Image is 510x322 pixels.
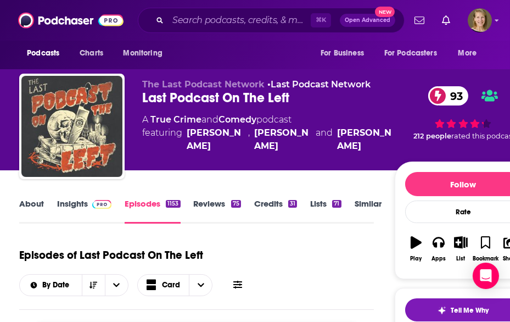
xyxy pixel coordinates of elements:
img: User Profile [468,8,492,32]
img: Podchaser Pro [92,200,111,209]
span: Logged in as tvdockum [468,8,492,32]
div: 1153 [166,200,180,208]
a: Marcus Parks [187,126,244,153]
span: Podcasts [27,46,59,61]
button: open menu [451,43,491,64]
span: Card [162,281,180,289]
div: 31 [288,200,297,208]
span: and [316,126,333,153]
a: Reviews75 [194,198,241,224]
span: The Last Podcast Network [142,79,265,90]
img: Last Podcast On The Left [21,76,122,177]
span: By Date [42,281,73,289]
div: List [457,256,466,262]
input: Search podcasts, credits, & more... [168,12,311,29]
button: Bookmark [472,229,499,269]
span: , [248,126,250,153]
button: Play [405,229,428,269]
div: 75 [231,200,241,208]
button: Open AdvancedNew [340,14,395,27]
span: and [201,114,218,125]
button: List [450,229,472,269]
a: About [19,198,44,224]
div: Apps [431,256,446,262]
span: 93 [439,86,468,106]
a: Show notifications dropdown [410,11,429,30]
button: open menu [19,43,74,64]
button: Choose View [137,274,213,296]
span: Open Advanced [345,18,390,23]
button: open menu [20,281,82,289]
a: Ed Larson [338,126,395,153]
span: Monitoring [123,46,162,61]
button: Show profile menu [468,8,492,32]
span: featuring [142,126,394,153]
span: ⌘ K [311,13,331,27]
button: open menu [115,43,176,64]
a: True Crime [150,114,201,125]
a: Henry Zebrowski [254,126,311,153]
div: Bookmark [473,256,498,262]
button: Apps [427,229,450,269]
a: Episodes1153 [125,198,180,224]
button: open menu [313,43,378,64]
span: Tell Me Why [451,306,489,315]
a: Credits31 [254,198,297,224]
h1: Episodes of Last Podcast On The Left [19,248,203,262]
img: Podchaser - Follow, Share and Rate Podcasts [18,10,124,31]
a: InsightsPodchaser Pro [57,198,111,224]
a: 93 [428,86,468,106]
span: For Podcasters [384,46,437,61]
span: Charts [80,46,103,61]
span: For Business [321,46,364,61]
span: New [375,7,395,17]
span: • [267,79,371,90]
button: open menu [377,43,453,64]
a: Charts [72,43,110,64]
button: Sort Direction [82,275,105,296]
div: Open Intercom Messenger [473,263,499,289]
a: Last Podcast Network [271,79,371,90]
div: Search podcasts, credits, & more... [138,8,405,33]
span: More [458,46,477,61]
img: tell me why sparkle [438,306,446,315]
a: Similar [355,198,382,224]
div: Play [411,256,422,262]
a: Lists71 [310,198,341,224]
button: open menu [105,275,128,296]
div: A podcast [142,113,394,153]
a: Show notifications dropdown [438,11,455,30]
a: Comedy [218,114,256,125]
div: 71 [332,200,341,208]
h2: Choose List sort [19,274,128,296]
span: 212 people [413,132,451,140]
